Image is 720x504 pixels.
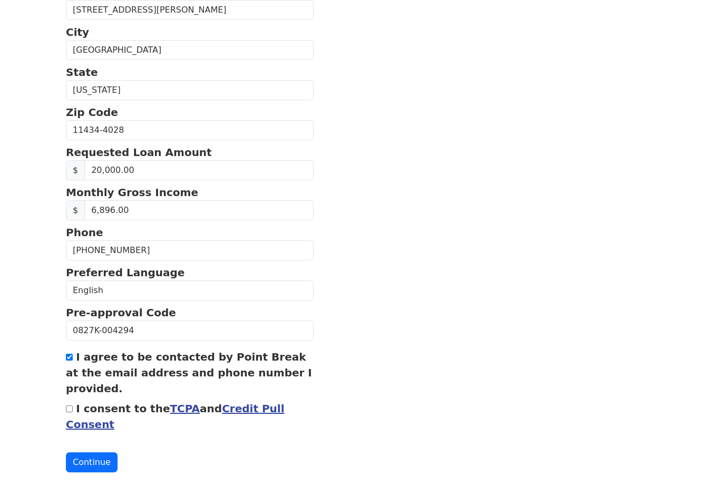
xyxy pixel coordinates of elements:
[66,160,85,180] span: $
[66,266,184,279] strong: Preferred Language
[66,120,314,140] input: Zip Code
[66,240,314,260] input: Phone
[66,321,314,341] input: Pre-approval Code
[84,160,314,180] input: Requested Loan Amount
[66,402,285,431] label: I consent to the and
[66,106,118,119] strong: Zip Code
[84,200,314,220] input: Monthly Gross Income
[66,200,85,220] span: $
[66,306,176,319] strong: Pre-approval Code
[66,351,312,395] label: I agree to be contacted by Point Break at the email address and phone number I provided.
[66,452,118,472] button: Continue
[66,226,103,239] strong: Phone
[66,66,98,79] strong: State
[66,146,212,159] strong: Requested Loan Amount
[66,40,314,60] input: City
[66,185,314,200] p: Monthly Gross Income
[170,402,200,415] a: TCPA
[66,26,89,38] strong: City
